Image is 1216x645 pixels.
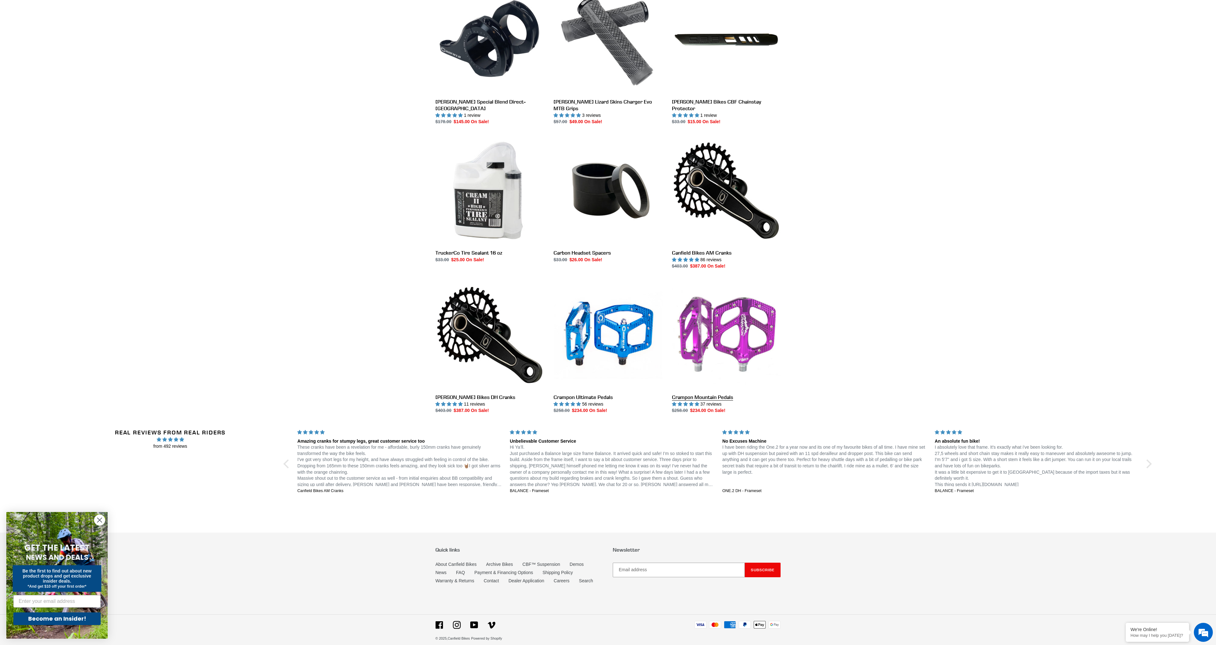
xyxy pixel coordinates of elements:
p: I have been riding the One.2 for a year now and its one of my favourite bikes of all time. I have... [722,444,927,475]
span: 4.97 stars [61,436,280,443]
span: GET THE LATEST [24,542,90,553]
p: Newsletter [613,547,781,553]
button: Close dialog [94,515,105,526]
div: Minimize live chat window [104,3,119,18]
input: Email address [613,563,745,577]
p: These cranks have been a revelation for me - affordable, burly 150mm cranks have genuinely transf... [297,444,502,488]
a: BALANCE - Frameset [935,488,1140,494]
div: 5 stars [722,429,927,436]
button: Become an Insider! [13,612,101,625]
a: News [435,570,446,575]
span: *And get $10 off your first order* [28,584,86,589]
span: We're online! [37,80,87,144]
small: © 2025, [435,636,470,640]
div: 5 stars [510,429,715,436]
p: How may I help you today? [1130,633,1184,638]
div: No Excuses Machine [722,438,927,445]
div: An absolute fun bike! [935,438,1140,445]
p: Hi Ya’ll. Just purchased a Balance large size frame Balance. It arrived quick and safe! I’m so st... [510,444,715,488]
a: BALANCE - Frameset [510,488,715,494]
textarea: Type your message and hit 'Enter' [3,173,121,195]
a: Canfield Bikes [448,636,470,640]
a: FAQ [456,570,465,575]
a: Shipping Policy [542,570,573,575]
a: Careers [554,578,570,583]
span: NEWS AND DEALS [26,552,88,562]
a: Canfield Bikes AM Cranks [297,488,502,494]
div: Amazing cranks for stumpy legs, great customer service too [297,438,502,445]
div: Unbelievable Customer Service [510,438,715,445]
div: We're Online! [1130,627,1184,632]
input: Enter your email address [13,595,101,608]
a: Contact [484,578,499,583]
a: Warranty & Returns [435,578,474,583]
button: Subscribe [745,563,781,577]
p: Quick links [435,547,603,553]
p: I absolutely love that frame. It's exactly what i've been looking for. 27,5 wheels and short chai... [935,444,1140,488]
span: from 492 reviews [61,443,280,450]
a: Archive Bikes [486,562,513,567]
img: d_696896380_company_1647369064580_696896380 [20,32,36,47]
a: Powered by Shopify [471,636,502,640]
a: ONE.2 DH - Frameset [722,488,927,494]
div: Navigation go back [7,35,16,44]
a: Payment & Financing Options [474,570,533,575]
a: Demos [570,562,584,567]
a: CBF™ Suspension [522,562,560,567]
a: Search [579,578,593,583]
div: 5 stars [935,429,1140,436]
div: Chat with us now [42,35,116,44]
div: 5 stars [297,429,502,436]
span: Be the first to find out about new product drops and get exclusive insider deals. [22,568,92,584]
h2: Real Reviews from Real Riders [61,429,280,436]
a: Dealer Application [509,578,544,583]
a: About Canfield Bikes [435,562,477,567]
span: Subscribe [751,567,775,572]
